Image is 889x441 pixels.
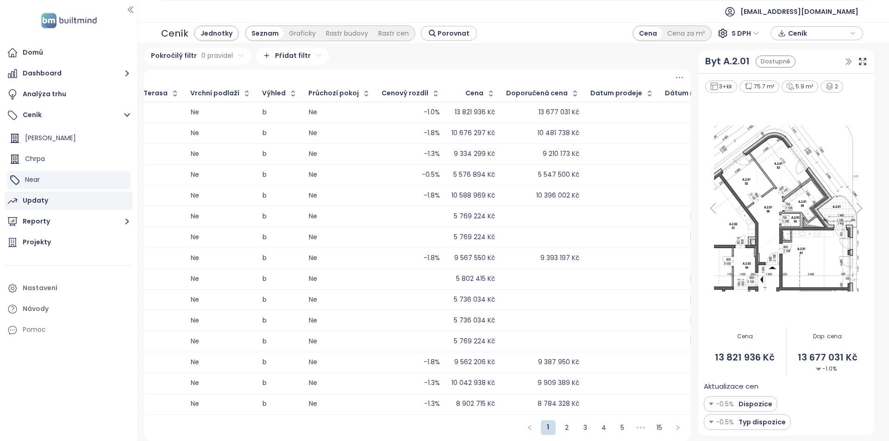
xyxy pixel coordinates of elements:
a: Byt A.2.01 [705,54,750,68]
div: 2 [820,81,843,93]
div: 3+kk [705,81,738,93]
div: Výhled [262,90,286,96]
div: Ne [191,401,251,407]
a: Nastavení [5,279,133,298]
div: Near [7,171,131,189]
button: Ceník [5,106,133,124]
div: -1.3% [424,151,440,157]
div: Terasa [144,90,168,96]
div: b [263,380,297,386]
div: Cena [634,27,662,40]
div: 5 769 224 Kč [454,234,495,240]
span: Porovnat [438,28,470,38]
div: -1.8% [424,130,440,136]
div: 5 736 034 Kč [454,317,495,323]
div: Ne [191,359,251,365]
span: -1.0% [816,365,837,373]
div: [PERSON_NAME] [7,129,131,148]
span: 0 pravidel [201,50,233,61]
div: 10 588 969 Kč [451,193,495,199]
div: 9 562 206 Kč [454,359,495,365]
div: Cenový rozdíl [382,90,428,96]
div: Datum prodeje [590,90,642,96]
div: Updaty [23,195,48,206]
li: 15 [652,420,667,435]
div: Ne [309,276,370,282]
div: 10 676 297 Kč [451,130,495,136]
div: Ne [191,380,251,386]
div: 10 396 002 Kč [536,193,579,199]
div: -1.8% [424,359,440,365]
div: 9 567 550 Kč [454,255,495,261]
div: [DATE] [665,276,736,282]
div: Projekty [23,236,51,248]
div: 8 902 715 Kč [456,401,495,407]
div: b [263,359,297,365]
div: Ne [309,130,370,136]
div: Průchozí pokoj [308,90,359,96]
div: Doporučená cena [506,90,568,96]
div: Návody [23,303,49,315]
span: -0.5% [716,399,734,409]
div: 10 042 938 Kč [451,380,495,386]
a: Updaty [5,192,133,210]
div: 13 677 031 Kč [538,109,579,115]
div: b [263,317,297,323]
div: Cena [465,90,483,96]
div: Ne [191,193,251,199]
li: 5 [615,420,630,435]
a: 2 [560,421,574,435]
span: Cena [704,332,786,341]
div: Vrchní podlaží [190,90,239,96]
span: Dispozice [736,399,772,409]
div: 13 821 936 Kč [455,109,495,115]
div: Ne [309,109,370,115]
div: b [263,172,297,178]
span: [PERSON_NAME] [25,133,76,143]
div: Ne [309,380,370,386]
div: Ne [191,297,251,303]
a: 3 [578,421,592,435]
span: Dop. cena [787,332,869,341]
span: Near [25,175,40,184]
div: b [263,276,297,282]
div: Pomoc [23,324,46,335]
span: Ceník [788,26,848,40]
div: Dátum rezerváce [665,90,724,96]
div: Ne [309,297,370,303]
div: Chrpa [7,150,131,168]
li: 4 [596,420,611,435]
div: Ne [191,213,251,219]
div: Rastr budovy [321,27,373,40]
div: Ne [191,151,251,157]
span: right [675,425,681,430]
div: b [263,193,297,199]
div: 5 769 224 Kč [454,213,495,219]
img: Decrease [816,366,821,372]
div: b [263,338,297,344]
div: [DATE] [665,297,736,303]
div: Ne [191,234,251,240]
div: Dostupné [756,56,795,68]
div: Přidat filtr [256,48,329,65]
div: b [263,255,297,261]
a: Analýza trhu [5,85,133,104]
span: left [527,425,532,430]
div: Ne [309,234,370,240]
button: Reporty [5,212,133,231]
span: S DPH [732,26,759,40]
div: 9 393 197 Kč [540,255,579,261]
div: 9 909 389 Kč [538,380,579,386]
div: Ne [191,255,251,261]
div: Jednotky [195,27,238,40]
div: Ne [309,359,370,365]
div: 8 784 328 Kč [538,401,579,407]
div: b [263,109,297,115]
img: Decrease [709,417,714,427]
div: 9 334 299 Kč [454,151,495,157]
